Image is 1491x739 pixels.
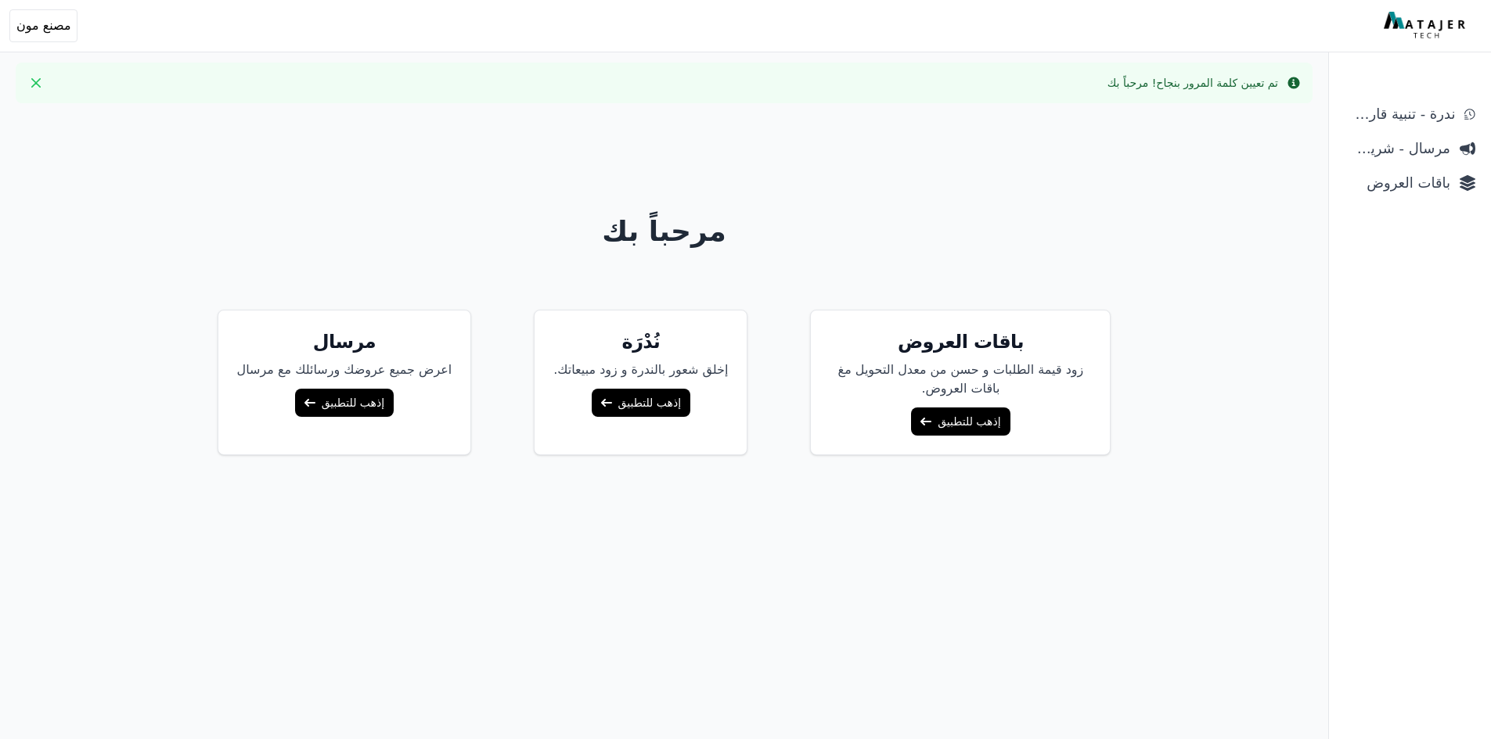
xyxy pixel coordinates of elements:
[16,16,70,35] span: مصنع مون
[830,329,1091,354] h5: باقات العروض
[23,70,49,95] button: Close
[237,329,452,354] h5: مرسال
[1384,12,1469,40] img: MatajerTech Logo
[1345,103,1455,125] span: ندرة - تنبية قارب علي النفاذ
[553,361,728,379] p: إخلق شعور بالندرة و زود مبيعاتك.
[63,216,1266,247] h1: مرحباً بك
[592,389,690,417] a: إذهب للتطبيق
[9,9,77,42] button: مصنع مون
[237,361,452,379] p: اعرض جميع عروضك ورسائلك مع مرسال
[1345,138,1450,160] span: مرسال - شريط دعاية
[1107,75,1278,91] div: تم تعيين كلمة المرور بنجاح! مرحباً بك
[553,329,728,354] h5: نُدْرَة
[1345,172,1450,194] span: باقات العروض
[911,407,1010,436] a: إذهب للتطبيق
[295,389,394,417] a: إذهب للتطبيق
[830,361,1091,398] p: زود قيمة الطلبات و حسن من معدل التحويل مغ باقات العروض.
